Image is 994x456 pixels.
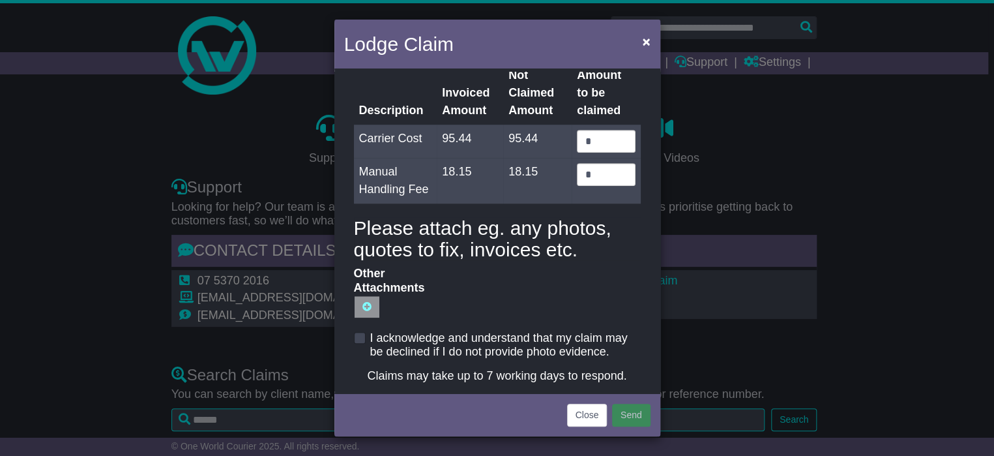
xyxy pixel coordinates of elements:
td: Carrier Cost [354,125,437,158]
div: Claims may take up to 7 working days to respond. [354,369,641,384]
th: Not Claimed Amount [503,61,572,125]
th: Amount to be claimed [572,61,640,125]
th: Invoiced Amount [437,61,503,125]
td: 18.15 [503,158,572,204]
button: Send [612,404,650,427]
td: 95.44 [503,125,572,158]
button: Close [567,404,607,427]
td: Manual Handling Fee [354,158,437,204]
h4: Please attach eg. any photos, quotes to fix, invoices etc. [354,217,641,260]
span: × [642,34,650,49]
button: Close [636,28,656,55]
td: 95.44 [437,125,503,158]
label: I acknowledge and understand that my claim may be declined if I do not provide photo evidence. [370,331,641,359]
label: Other Attachments [347,267,422,318]
td: 18.15 [437,158,503,204]
th: Description [354,61,437,125]
h4: Lodge Claim [344,29,454,59]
